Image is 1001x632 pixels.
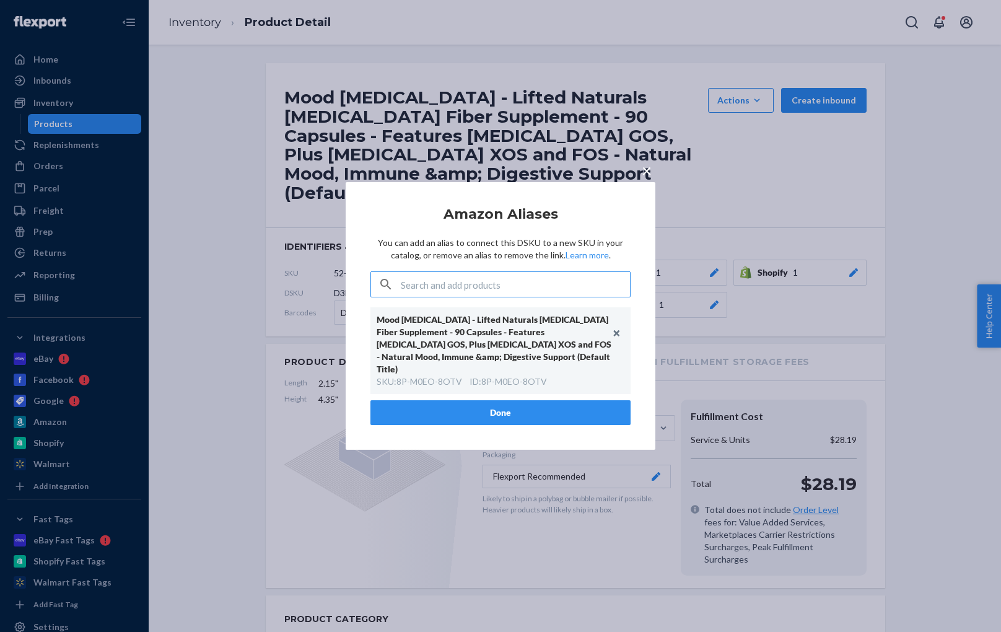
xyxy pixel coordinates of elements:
button: Unlink [608,324,626,343]
span: × [642,160,652,181]
div: Mood [MEDICAL_DATA] - Lifted Naturals [MEDICAL_DATA] Fiber Supplement - 90 Capsules - Features [M... [377,314,612,375]
button: Done [370,400,631,425]
h2: Amazon Aliases [370,207,631,222]
div: ID : 8P-M0EO-8OTV [470,375,547,388]
div: SKU : 8P-M0EO-8OTV [377,375,462,388]
a: Learn more [566,250,609,260]
p: You can add an alias to connect this DSKU to a new SKU in your catalog, or remove an alias to rem... [370,237,631,261]
input: Search and add products [401,272,630,297]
